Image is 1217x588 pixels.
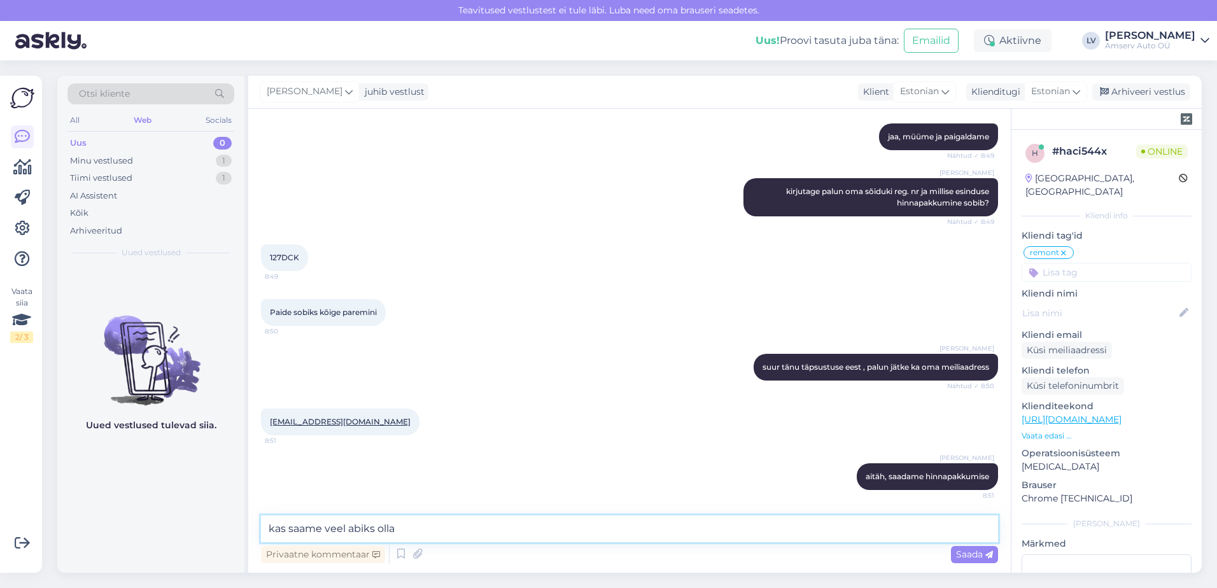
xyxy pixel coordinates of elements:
span: [PERSON_NAME] [939,168,994,178]
div: Uus [70,137,87,150]
div: Proovi tasuta juba täna: [756,33,899,48]
p: Kliendi nimi [1022,287,1192,300]
div: Arhiveeritud [70,225,122,237]
div: LV [1082,32,1100,50]
span: 8:49 [265,272,313,281]
div: Vaata siia [10,286,33,343]
span: Nähtud ✓ 8:50 [946,381,994,391]
div: Privaatne kommentaar [261,546,385,563]
div: Minu vestlused [70,155,133,167]
input: Lisa tag [1022,263,1192,282]
div: [PERSON_NAME] [1022,518,1192,529]
span: [PERSON_NAME] [939,344,994,353]
img: Askly Logo [10,86,34,110]
span: h [1032,148,1038,158]
div: Kliendi info [1022,210,1192,221]
span: 127DCK [270,253,299,262]
div: Arhiveeri vestlus [1092,83,1190,101]
div: Klient [858,85,889,99]
div: Küsi meiliaadressi [1022,342,1112,359]
span: Estonian [1031,85,1070,99]
div: Klienditugi [966,85,1020,99]
div: Socials [203,112,234,129]
span: Nähtud ✓ 8:49 [946,151,994,160]
div: Tiimi vestlused [70,172,132,185]
p: Kliendi telefon [1022,364,1192,377]
span: kirjutage palun oma sõiduki reg. nr ja millise esinduse hinnapakkumine sobib? [786,186,991,207]
p: Kliendi tag'id [1022,229,1192,242]
p: Brauser [1022,479,1192,492]
span: [PERSON_NAME] [267,85,342,99]
img: zendesk [1181,113,1192,125]
div: 0 [213,137,232,150]
a: [PERSON_NAME]Amserv Auto OÜ [1105,31,1209,51]
b: Uus! [756,34,780,46]
div: All [67,112,82,129]
div: Küsi telefoninumbrit [1022,377,1124,395]
div: 1 [216,155,232,167]
span: Otsi kliente [79,87,130,101]
span: jaa, müüme ja paigaldame [888,132,989,141]
div: AI Assistent [70,190,117,202]
div: Web [131,112,154,129]
div: juhib vestlust [360,85,425,99]
span: Online [1136,144,1188,158]
div: # haci544x [1052,144,1136,159]
p: Vaata edasi ... [1022,430,1192,442]
textarea: kas saame veel abiks olla [261,515,998,542]
p: Klienditeekond [1022,400,1192,413]
p: Operatsioonisüsteem [1022,447,1192,460]
img: No chats [57,293,244,407]
p: Chrome [TECHNICAL_ID] [1022,492,1192,505]
span: Nähtud ✓ 8:49 [946,217,994,227]
span: Paide sobiks kõige paremini [270,307,377,317]
span: Saada [956,549,993,560]
p: Märkmed [1022,537,1192,550]
span: aitäh, saadame hinnapakkumise [866,472,989,481]
div: 2 / 3 [10,332,33,343]
p: [MEDICAL_DATA] [1022,460,1192,473]
span: remont [1030,249,1059,256]
span: 8:51 [265,436,313,445]
p: Uued vestlused tulevad siia. [86,419,216,432]
div: 1 [216,172,232,185]
button: Emailid [904,29,959,53]
span: 8:50 [265,326,313,336]
div: [GEOGRAPHIC_DATA], [GEOGRAPHIC_DATA] [1025,172,1179,199]
span: Estonian [900,85,939,99]
div: Amserv Auto OÜ [1105,41,1195,51]
span: [PERSON_NAME] [939,453,994,463]
span: 8:51 [946,491,994,500]
a: [EMAIL_ADDRESS][DOMAIN_NAME] [270,417,411,426]
span: suur tänu täpsustuse eest , palun jätke ka oma meiliaadress [763,362,989,372]
div: Aktiivne [974,29,1052,52]
a: [URL][DOMAIN_NAME] [1022,414,1122,425]
input: Lisa nimi [1022,306,1177,320]
span: Uued vestlused [122,247,181,258]
div: [PERSON_NAME] [1105,31,1195,41]
div: Kõik [70,207,88,220]
p: Kliendi email [1022,328,1192,342]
